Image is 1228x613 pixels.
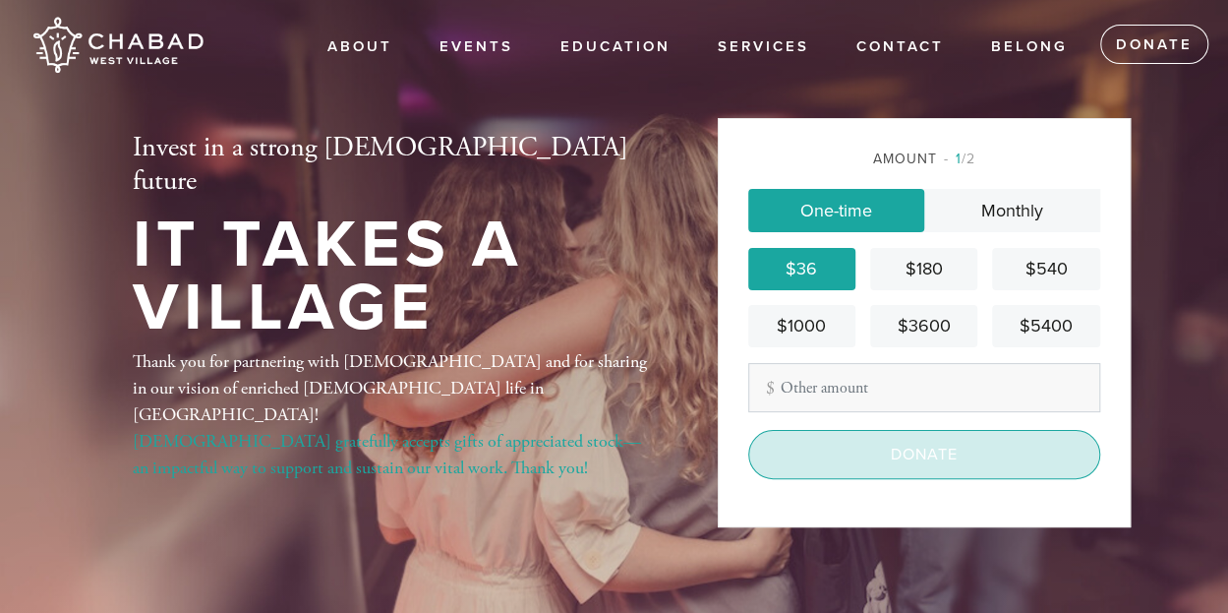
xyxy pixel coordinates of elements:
a: $5400 [992,305,1099,347]
div: $36 [756,256,848,282]
a: Belong [976,29,1082,66]
div: $180 [878,256,969,282]
input: Donate [748,430,1100,479]
span: 1 [956,151,962,167]
span: /2 [944,151,975,167]
a: Contact [842,29,959,66]
div: Thank you for partnering with [DEMOGRAPHIC_DATA] and for sharing in our vision of enriched [DEMOG... [133,348,654,481]
a: Monthly [924,189,1100,232]
h1: It Takes a Village [133,214,654,340]
div: $5400 [1000,313,1091,339]
a: [DEMOGRAPHIC_DATA] gratefully accepts gifts of appreciated stock—an impactful way to support and ... [133,430,641,479]
a: Events [425,29,528,66]
h2: Invest in a strong [DEMOGRAPHIC_DATA] future [133,132,654,198]
div: $3600 [878,313,969,339]
a: About [313,29,407,66]
a: $540 [992,248,1099,290]
div: Amount [748,149,1100,169]
a: Services [703,29,824,66]
a: EDUCATION [546,29,685,66]
input: Other amount [748,363,1100,412]
div: $540 [1000,256,1091,282]
a: $1000 [748,305,855,347]
div: $1000 [756,313,848,339]
a: One-time [748,189,924,232]
a: $3600 [870,305,977,347]
a: $36 [748,248,855,290]
a: $180 [870,248,977,290]
a: Donate [1100,25,1208,64]
img: Chabad%20West%20Village.png [29,10,205,81]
